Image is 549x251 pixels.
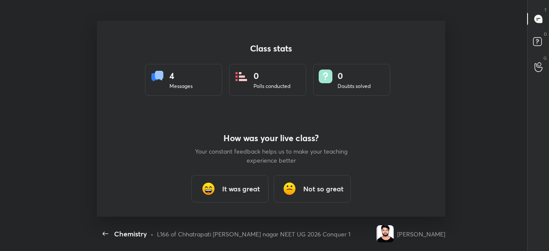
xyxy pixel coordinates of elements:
img: doubts.8a449be9.svg [319,70,332,83]
p: G [543,55,547,61]
div: 0 [338,70,371,82]
div: Polls conducted [253,82,290,90]
img: frowning_face_cmp.gif [281,180,298,197]
h3: Not so great [303,184,344,194]
img: statsPoll.b571884d.svg [235,70,248,83]
div: [PERSON_NAME] [397,230,445,239]
div: 4 [169,70,193,82]
p: T [544,7,547,13]
div: Doubts solved [338,82,371,90]
p: Your constant feedback helps us to make your teaching experience better [194,147,348,165]
div: Chemistry [114,229,147,239]
img: 66874679623d4816b07f54b5b4078b8d.jpg [377,225,394,242]
div: • [151,230,154,239]
h3: It was great [222,184,260,194]
h4: Class stats [145,43,397,54]
p: D [544,31,547,37]
div: Messages [169,82,193,90]
img: grinning_face_with_smiling_eyes_cmp.gif [200,180,217,197]
div: L166 of Chhatrapati [PERSON_NAME] nagar NEET UG 2026 Conquer 1 [157,230,350,239]
h4: How was your live class? [194,133,348,143]
div: 0 [253,70,290,82]
img: statsMessages.856aad98.svg [151,70,164,83]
